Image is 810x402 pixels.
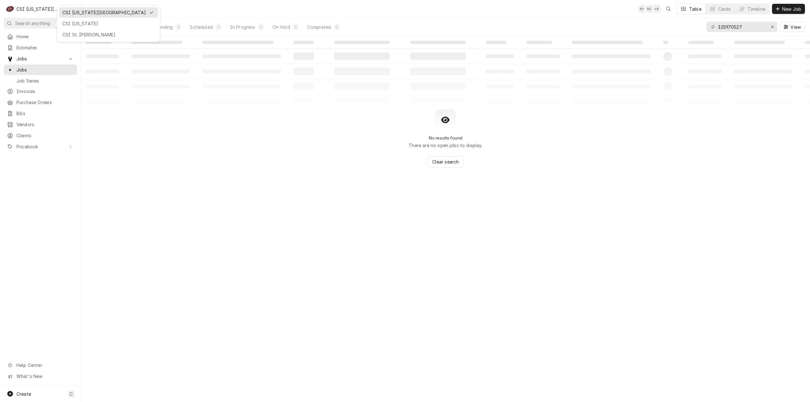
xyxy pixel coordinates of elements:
a: Go to Job Series [4,76,77,86]
a: Go to Jobs [4,65,77,75]
span: Jobs [16,66,74,73]
div: CSI [US_STATE] [62,20,155,27]
div: CSI [US_STATE][GEOGRAPHIC_DATA] [62,9,146,16]
div: CSI St. [PERSON_NAME] [62,31,155,38]
span: Job Series [16,77,74,84]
